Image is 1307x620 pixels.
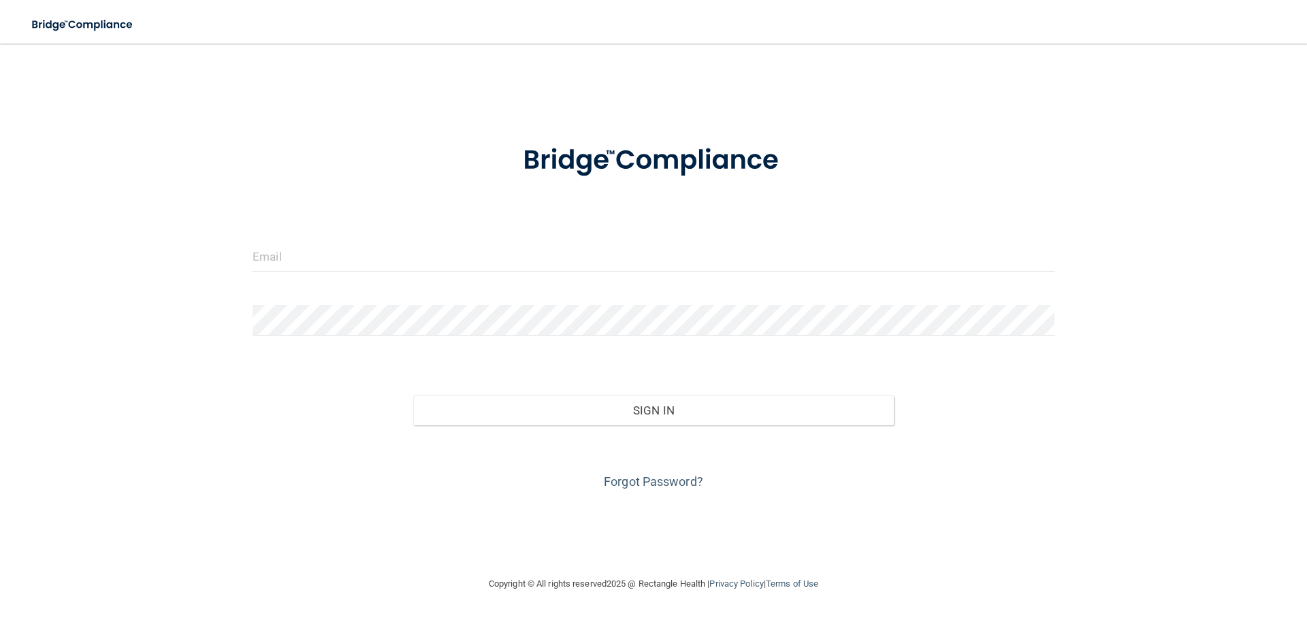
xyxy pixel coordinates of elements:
[495,125,812,196] img: bridge_compliance_login_screen.278c3ca4.svg
[253,241,1054,272] input: Email
[413,395,894,425] button: Sign In
[766,578,818,589] a: Terms of Use
[405,562,902,606] div: Copyright © All rights reserved 2025 @ Rectangle Health | |
[604,474,703,489] a: Forgot Password?
[709,578,763,589] a: Privacy Policy
[20,11,146,39] img: bridge_compliance_login_screen.278c3ca4.svg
